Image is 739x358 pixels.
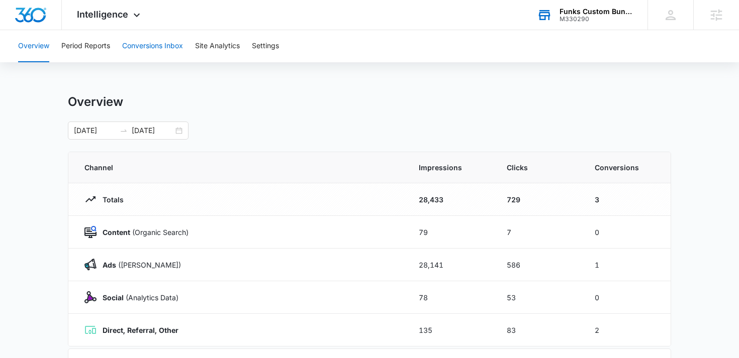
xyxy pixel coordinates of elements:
[595,162,655,173] span: Conversions
[103,228,130,236] strong: Content
[18,30,49,62] button: Overview
[122,30,183,62] button: Conversions Inbox
[97,194,124,205] p: Totals
[495,216,583,249] td: 7
[28,16,49,24] div: v 4.0.25
[84,162,395,173] span: Channel
[407,314,495,346] td: 135
[120,127,128,135] span: to
[103,261,116,269] strong: Ads
[407,216,495,249] td: 79
[27,58,35,66] img: tab_domain_overview_orange.svg
[560,8,633,16] div: account name
[507,162,571,173] span: Clicks
[84,259,97,271] img: Ads
[419,162,483,173] span: Impressions
[583,314,671,346] td: 2
[132,125,173,136] input: End date
[583,249,671,281] td: 1
[495,183,583,216] td: 729
[111,59,169,66] div: Keywords by Traffic
[195,30,240,62] button: Site Analytics
[560,16,633,23] div: account id
[407,281,495,314] td: 78
[103,326,178,334] strong: Direct, Referral, Other
[583,281,671,314] td: 0
[97,292,178,303] p: (Analytics Data)
[407,183,495,216] td: 28,433
[74,125,116,136] input: Start date
[100,58,108,66] img: tab_keywords_by_traffic_grey.svg
[77,9,128,20] span: Intelligence
[495,249,583,281] td: 586
[16,16,24,24] img: logo_orange.svg
[120,127,128,135] span: swap-right
[84,291,97,303] img: Social
[583,183,671,216] td: 3
[84,226,97,238] img: Content
[495,314,583,346] td: 83
[495,281,583,314] td: 53
[61,30,110,62] button: Period Reports
[38,59,90,66] div: Domain Overview
[16,26,24,34] img: website_grey.svg
[97,227,189,237] p: (Organic Search)
[583,216,671,249] td: 0
[103,293,124,302] strong: Social
[97,260,181,270] p: ([PERSON_NAME])
[26,26,111,34] div: Domain: [DOMAIN_NAME]
[68,94,123,109] h1: Overview
[407,249,495,281] td: 28,141
[252,30,279,62] button: Settings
